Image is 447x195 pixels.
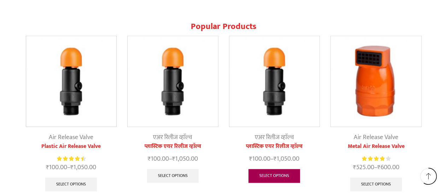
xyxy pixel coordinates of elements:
bdi: 600.00 [377,162,399,173]
span: – [26,163,117,172]
span: – [330,163,422,172]
span: ₹ [148,154,151,164]
a: Select options for “Metal Air Release Valve” [350,178,402,192]
span: ₹ [249,154,252,164]
bdi: 1,050.00 [70,162,96,173]
div: Rated 4.57 out of 5 [57,155,86,162]
img: प्लास्टिक एयर रिलीज व्हाॅल्व [229,36,320,127]
span: ₹ [70,162,73,173]
a: Select options for “Plastic Air Release Valve” [45,178,97,192]
a: प्लास्टिक एयर रिलीज व्हाॅल्व [229,142,320,151]
bdi: 1,050.00 [274,154,299,164]
bdi: 100.00 [46,162,67,173]
a: Metal Air Release Valve [330,142,422,151]
div: Rated 4.14 out of 5 [361,155,390,162]
a: Select options for “प्लास्टिक एयर रिलीज व्हाॅल्व” [248,169,300,183]
a: Select options for “प्लास्टिक एयर रिलीज व्हाॅल्व” [147,169,199,183]
bdi: 100.00 [148,154,169,164]
bdi: 1,050.00 [172,154,198,164]
span: Rated out of 5 [57,155,83,162]
a: एअर रिलीज व्हाॅल्व [255,132,294,143]
span: Popular Products [191,19,257,34]
span: ₹ [377,162,380,173]
span: ₹ [172,154,175,164]
a: Air Release Valve [49,132,93,143]
span: – [229,154,320,164]
a: Air Release Valve [354,132,398,143]
a: Plastic Air Release Valve [26,142,117,151]
span: – [127,154,218,164]
a: प्लास्टिक एयर रिलीज व्हाॅल्व [127,142,218,151]
bdi: 100.00 [249,154,270,164]
span: Rated out of 5 [361,155,385,162]
img: प्लास्टिक एयर रिलीज व्हाॅल्व [128,36,218,127]
span: ₹ [353,162,356,173]
bdi: 525.00 [353,162,374,173]
img: Plastic Air Release Valve [26,36,117,127]
img: Metal Air Release Valve [331,36,421,127]
span: ₹ [274,154,277,164]
span: ₹ [46,162,49,173]
a: एअर रिलीज व्हाॅल्व [153,132,192,143]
